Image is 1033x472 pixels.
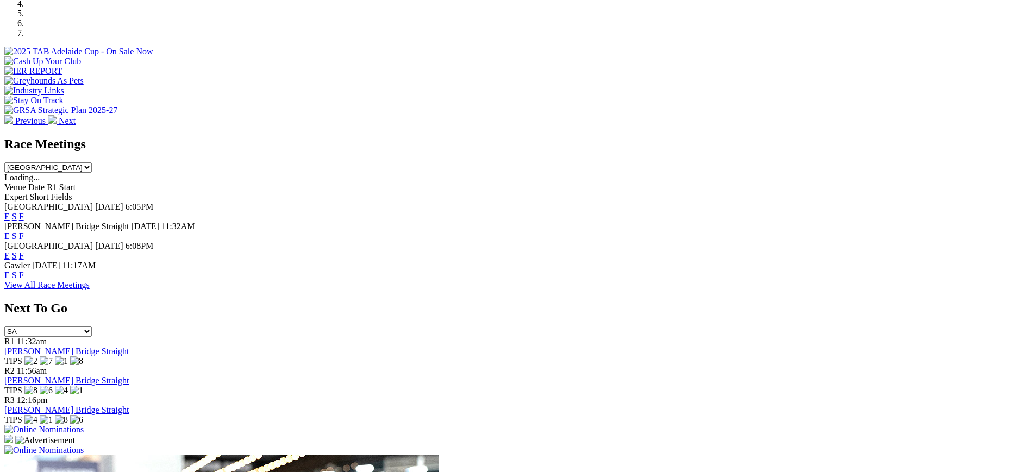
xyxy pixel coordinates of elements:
img: chevron-left-pager-white.svg [4,115,13,124]
a: S [12,212,17,221]
span: R1 [4,337,15,346]
a: [PERSON_NAME] Bridge Straight [4,347,129,356]
span: 11:32am [17,337,47,346]
span: Fields [51,192,72,202]
span: [GEOGRAPHIC_DATA] [4,241,93,250]
a: F [19,270,24,280]
span: 6:08PM [126,241,154,250]
a: [PERSON_NAME] Bridge Straight [4,405,129,414]
h2: Race Meetings [4,137,1029,152]
span: Date [28,182,45,192]
span: Loading... [4,173,40,182]
span: 12:16pm [17,395,48,405]
span: [DATE] [32,261,60,270]
span: Short [30,192,49,202]
img: 1 [70,386,83,395]
span: Previous [15,116,46,125]
span: [DATE] [95,202,123,211]
span: [GEOGRAPHIC_DATA] [4,202,93,211]
img: 6 [40,386,53,395]
a: S [12,251,17,260]
img: GRSA Strategic Plan 2025-27 [4,105,117,115]
a: S [12,231,17,241]
span: [PERSON_NAME] Bridge Straight [4,222,129,231]
img: Online Nominations [4,445,84,455]
span: TIPS [4,386,22,395]
span: 11:32AM [161,222,195,231]
a: F [19,212,24,221]
span: [DATE] [131,222,159,231]
span: 11:17AM [62,261,96,270]
img: 2 [24,356,37,366]
span: Expert [4,192,28,202]
a: F [19,231,24,241]
img: Cash Up Your Club [4,56,81,66]
img: 2025 TAB Adelaide Cup - On Sale Now [4,47,153,56]
a: [PERSON_NAME] Bridge Straight [4,376,129,385]
a: Previous [4,116,48,125]
span: R2 [4,366,15,375]
img: IER REPORT [4,66,62,76]
a: E [4,231,10,241]
span: [DATE] [95,241,123,250]
img: Stay On Track [4,96,63,105]
img: 8 [24,386,37,395]
img: Online Nominations [4,425,84,435]
img: 7 [40,356,53,366]
span: Venue [4,182,26,192]
img: 8 [55,415,68,425]
img: Industry Links [4,86,64,96]
span: TIPS [4,356,22,366]
img: 1 [55,356,68,366]
h2: Next To Go [4,301,1029,316]
a: E [4,251,10,260]
img: 15187_Greyhounds_GreysPlayCentral_Resize_SA_WebsiteBanner_300x115_2025.jpg [4,435,13,443]
span: Gawler [4,261,30,270]
a: E [4,270,10,280]
span: R1 Start [47,182,76,192]
span: 11:56am [17,366,47,375]
a: View All Race Meetings [4,280,90,290]
a: F [19,251,24,260]
span: R3 [4,395,15,405]
a: S [12,270,17,280]
img: chevron-right-pager-white.svg [48,115,57,124]
img: 4 [24,415,37,425]
span: 6:05PM [126,202,154,211]
img: 1 [40,415,53,425]
img: Greyhounds As Pets [4,76,84,86]
img: 8 [70,356,83,366]
span: Next [59,116,76,125]
span: TIPS [4,415,22,424]
img: 6 [70,415,83,425]
a: Next [48,116,76,125]
img: 4 [55,386,68,395]
a: E [4,212,10,221]
img: Advertisement [15,436,75,445]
